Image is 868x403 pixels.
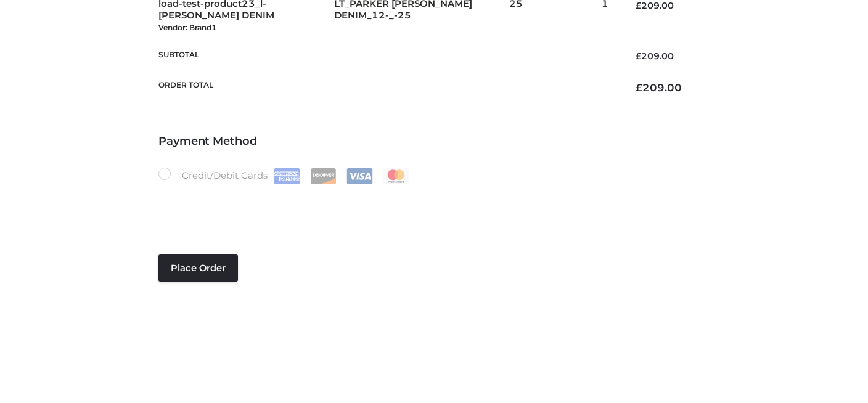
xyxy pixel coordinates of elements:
span: £ [636,51,641,62]
bdi: 209.00 [636,81,682,94]
img: Amex [274,168,300,184]
th: Subtotal [158,41,617,71]
img: Discover [310,168,337,184]
img: Visa [346,168,373,184]
iframe: Secure payment input frame [156,182,707,229]
th: Order Total [158,71,617,104]
span: £ [636,81,642,94]
button: Place order [158,254,238,282]
small: Vendor: Brand1 [158,23,216,32]
h4: Payment Method [158,135,710,149]
label: Credit/Debit Cards [158,168,411,184]
bdi: 209.00 [636,51,674,62]
img: Mastercard [383,168,409,184]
